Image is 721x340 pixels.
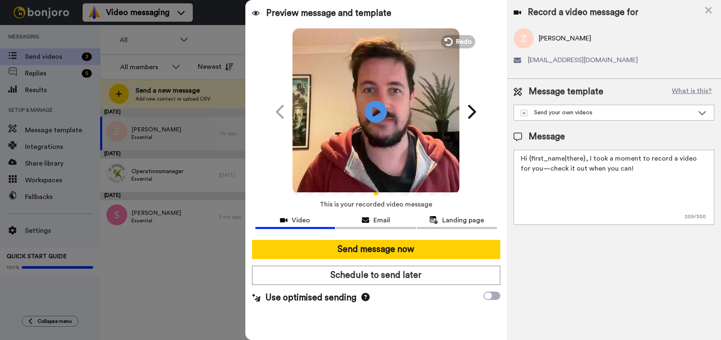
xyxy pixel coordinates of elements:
span: Message template [529,86,603,98]
span: This is your recorded video message [320,195,432,214]
span: Use optimised sending [265,292,356,304]
span: Landing page [442,215,484,225]
img: demo-template.svg [521,110,527,116]
div: Send your own videos [521,108,694,117]
span: [EMAIL_ADDRESS][DOMAIN_NAME] [528,55,638,65]
span: Video [292,215,310,225]
span: Message [529,131,565,143]
button: What is this? [669,86,714,98]
button: Send message now [252,240,500,259]
button: Schedule to send later [252,266,500,285]
textarea: Hi {first_name|there}, I took a moment to record a video for you—check it out when you can! [514,150,714,225]
span: Email [373,215,390,225]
